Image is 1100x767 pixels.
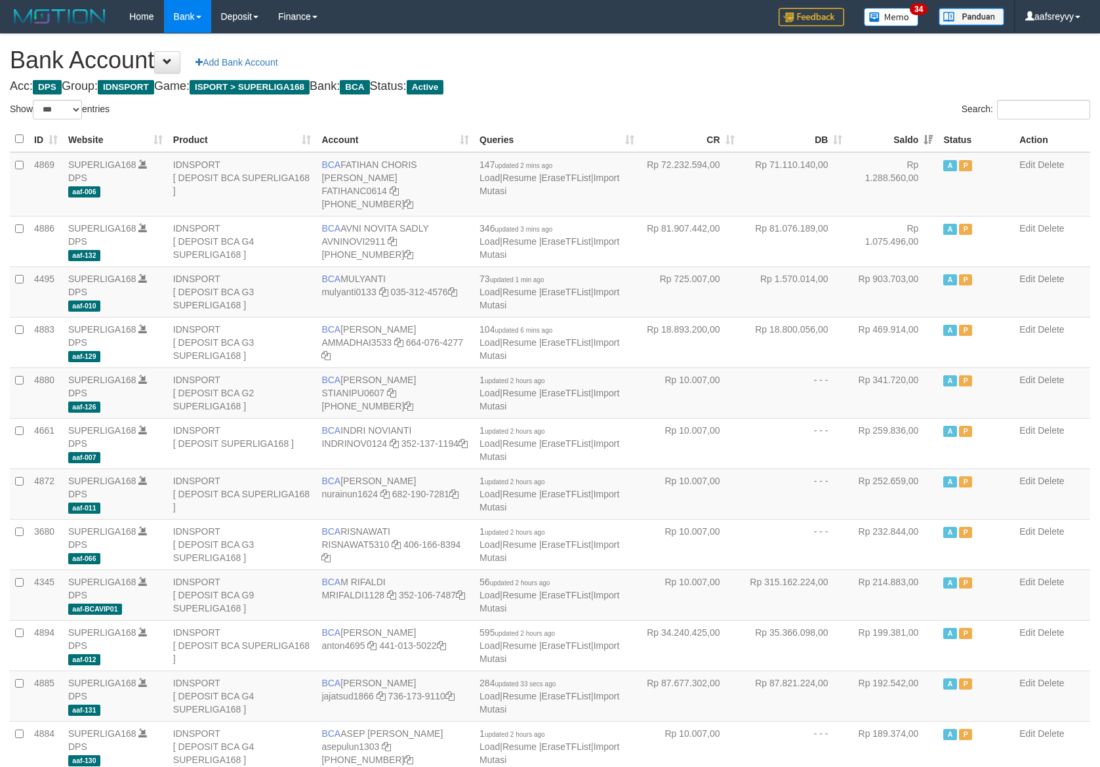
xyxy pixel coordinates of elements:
[1038,274,1064,284] a: Delete
[321,236,385,247] a: AVNINOVI2911
[29,468,63,519] td: 4872
[485,377,545,384] span: updated 2 hours ago
[1038,627,1064,638] a: Delete
[404,199,413,209] a: Copy 4062281727 to clipboard
[640,570,740,620] td: Rp 10.007,00
[1014,127,1090,152] th: Action
[495,680,556,688] span: updated 33 secs ago
[847,317,938,367] td: Rp 469.914,00
[485,478,545,486] span: updated 2 hours ago
[479,337,619,361] a: Import Mutasi
[68,678,136,688] a: SUPERLIGA168
[29,317,63,367] td: 4883
[321,539,389,550] a: RISNAWAT5310
[316,468,474,519] td: [PERSON_NAME] 682-190-7281
[479,438,619,462] a: Import Mutasi
[640,266,740,317] td: Rp 725.007,00
[1038,159,1064,170] a: Delete
[445,691,455,701] a: Copy 7361739110 to clipboard
[387,590,396,600] a: Copy MRIFALDI1128 to clipboard
[640,418,740,468] td: Rp 10.007,00
[479,627,619,664] span: | | |
[479,287,619,310] a: Import Mutasi
[479,590,619,613] a: Import Mutasi
[542,590,591,600] a: EraseTFList
[847,216,938,266] td: Rp 1.075.496,00
[479,539,500,550] a: Load
[640,367,740,418] td: Rp 10.007,00
[321,337,392,348] a: AMMADHAI3533
[29,367,63,418] td: 4880
[479,324,552,335] span: 104
[98,80,154,94] span: IDNSPORT
[29,671,63,721] td: 4885
[316,152,474,217] td: FATIHAN CHORIS [PERSON_NAME] [PHONE_NUMBER]
[68,553,100,564] span: aaf-066
[390,186,399,196] a: Copy FATIHANC0614 to clipboard
[542,741,591,752] a: EraseTFList
[68,186,100,197] span: aaf-006
[479,476,619,512] span: | | |
[1019,627,1035,638] a: Edit
[959,274,972,285] span: Paused
[959,527,972,538] span: Paused
[479,236,500,247] a: Load
[1019,577,1035,587] a: Edit
[387,388,396,398] a: Copy STIANIPU0607 to clipboard
[394,337,403,348] a: Copy AMMADHAI3533 to clipboard
[168,620,317,671] td: IDNSPORT [ DEPOSIT BCA SUPERLIGA168 ]
[321,640,365,651] a: anton4695
[959,224,972,235] span: Paused
[740,127,848,152] th: DB: activate to sort column ascending
[959,325,972,336] span: Paused
[68,425,136,436] a: SUPERLIGA168
[740,216,848,266] td: Rp 81.076.189,00
[1019,324,1035,335] a: Edit
[847,468,938,519] td: Rp 252.659,00
[437,640,446,651] a: Copy 4410135022 to clipboard
[316,127,474,152] th: Account: activate to sort column ascending
[542,489,591,499] a: EraseTFList
[168,152,317,217] td: IDNSPORT [ DEPOSIT BCA SUPERLIGA168 ]
[404,249,413,260] a: Copy 4062280135 to clipboard
[847,418,938,468] td: Rp 259.836,00
[68,223,136,234] a: SUPERLIGA168
[63,152,168,217] td: DPS
[168,266,317,317] td: IDNSPORT [ DEPOSIT BCA G3 SUPERLIGA168 ]
[168,570,317,620] td: IDNSPORT [ DEPOSIT BCA G9 SUPERLIGA168 ]
[943,476,956,487] span: Active
[479,741,500,752] a: Load
[29,418,63,468] td: 4661
[943,274,956,285] span: Active
[640,317,740,367] td: Rp 18.893.200,00
[377,691,386,701] a: Copy jajatsud1866 to clipboard
[68,301,100,312] span: aaf-010
[316,418,474,468] td: INDRI NOVIANTI 352-137-1194
[168,367,317,418] td: IDNSPORT [ DEPOSIT BCA G2 SUPERLIGA168 ]
[456,590,465,600] a: Copy 3521067487 to clipboard
[1038,577,1064,587] a: Delete
[542,539,591,550] a: EraseTFList
[29,620,63,671] td: 4894
[495,327,552,334] span: updated 6 mins ago
[962,100,1090,119] label: Search:
[1038,223,1064,234] a: Delete
[63,570,168,620] td: DPS
[542,287,591,297] a: EraseTFList
[847,519,938,570] td: Rp 232.844,00
[479,287,500,297] a: Load
[495,226,552,233] span: updated 3 mins ago
[959,577,972,589] span: Paused
[864,8,919,26] img: Button%20Memo.svg
[1019,159,1035,170] a: Edit
[1038,728,1064,739] a: Delete
[1038,678,1064,688] a: Delete
[740,152,848,217] td: Rp 71.110.140,00
[168,418,317,468] td: IDNSPORT [ DEPOSIT SUPERLIGA168 ]
[502,173,537,183] a: Resume
[502,590,537,600] a: Resume
[321,476,340,486] span: BCA
[63,266,168,317] td: DPS
[485,529,545,536] span: updated 2 hours ago
[68,728,136,739] a: SUPERLIGA168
